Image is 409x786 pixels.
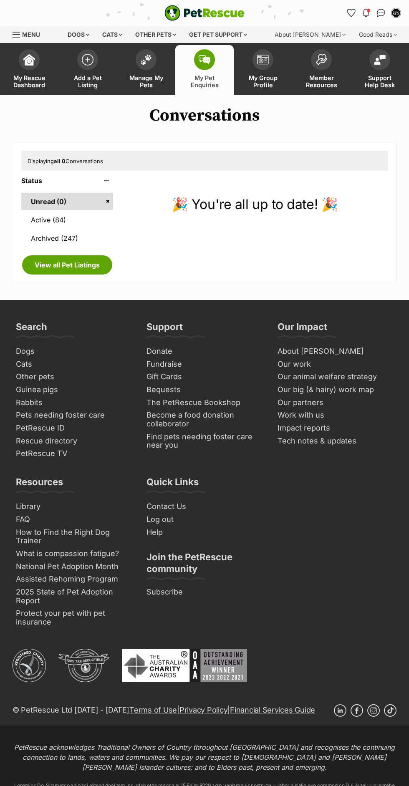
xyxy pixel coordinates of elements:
[21,229,113,247] a: Archived (247)
[21,177,113,184] header: Status
[16,321,47,338] h3: Search
[353,26,403,43] div: Good Reads
[164,5,245,21] a: PetRescue
[122,649,247,682] img: Australian Charity Awards - Outstanding Achievement Winner 2023 - 2022 - 2021
[13,383,135,396] a: Guinea pigs
[143,370,265,383] a: Gift Cards
[274,358,396,371] a: Our work
[344,6,403,20] ul: Account quick links
[143,513,265,526] a: Log out
[389,6,403,20] button: My account
[13,586,135,607] a: 2025 State of Pet Adoption Report
[143,345,265,358] a: Donate
[392,9,400,17] img: Sugar and Spice Cat Rescue profile pic
[274,396,396,409] a: Our partners
[82,54,93,65] img: add-pet-listing-icon-0afa8454b4691262ce3f59096e99ab1cd57d4a30225e0717b998d2c9b9846f56.svg
[278,321,327,338] h3: Our Impact
[13,547,135,560] a: What is compassion fatigue?
[21,193,113,210] a: Unread (0)
[13,526,135,547] a: How to Find the Right Dog Trainer
[69,74,106,88] span: Add a Pet Listing
[13,345,135,358] a: Dogs
[13,435,135,448] a: Rescue directory
[28,158,103,164] span: Displaying Conversations
[274,435,396,448] a: Tech notes & updates
[13,649,46,682] img: ACNC
[274,370,396,383] a: Our animal welfare strategy
[13,447,135,460] a: PetRescue TV
[58,45,117,95] a: Add a Pet Listing
[143,358,265,371] a: Fundraise
[127,74,165,88] span: Manage My Pets
[257,55,269,65] img: group-profile-icon-3fa3cf56718a62981997c0bc7e787c4b2cf8bcc04b72c1350f741eb67cf2f40e.svg
[13,396,135,409] a: Rabbits
[143,396,265,409] a: The PetRescue Bookshop
[316,54,327,65] img: member-resources-icon-8e73f808a243e03378d46382f2149f9095a855e16c252ad45f914b54edf8863c.svg
[183,26,253,43] div: Get pet support
[292,45,351,95] a: Member Resources
[13,422,135,435] a: PetRescue ID
[334,704,346,717] a: Linkedin
[274,345,396,358] a: About [PERSON_NAME]
[62,26,95,43] div: Dogs
[13,607,135,628] a: Protect your pet with pet insurance
[367,704,380,717] a: Instagram
[164,5,245,21] img: logo-e224e6f780fb5917bec1dbf3a21bbac754714ae5b6737aabdf751b685950b380.svg
[351,45,409,95] a: Support Help Desk
[230,705,315,714] a: Financial Services Guide
[179,705,227,714] a: Privacy Policy
[54,158,66,164] strong: all 0
[13,573,135,586] a: Assisted Rehoming Program
[374,55,386,65] img: help-desk-icon-fdf02630f3aa405de69fd3d07c3f3aa587a6932b1a1747fa1d2bba05be0121f9.svg
[146,551,262,579] h3: Join the PetRescue community
[274,383,396,396] a: Our big (& hairy) work map
[274,409,396,422] a: Work with us
[344,6,358,20] a: Favourites
[351,704,363,717] a: Facebook
[143,383,265,396] a: Bequests
[359,6,373,20] button: Notifications
[143,431,265,452] a: Find pets needing foster care near you
[143,500,265,513] a: Contact Us
[274,422,396,435] a: Impact reports
[13,409,135,422] a: Pets needing foster care
[129,705,177,714] a: Terms of Use
[384,704,396,717] a: TikTok
[199,55,210,64] img: pet-enquiries-icon-7e3ad2cf08bfb03b45e93fb7055b45f3efa6380592205ae92323e6603595dc1f.svg
[146,476,199,493] h3: Quick Links
[22,31,40,38] span: Menu
[244,74,282,88] span: My Group Profile
[234,45,292,95] a: My Group Profile
[129,26,182,43] div: Other pets
[377,9,386,17] img: chat-41dd97257d64d25036548639549fe6c8038ab92f7586957e7f3b1b290dea8141.svg
[117,45,175,95] a: Manage My Pets
[303,74,340,88] span: Member Resources
[16,476,63,493] h3: Resources
[21,211,113,229] a: Active (84)
[13,358,135,371] a: Cats
[363,9,369,17] img: notifications-46538b983faf8c2785f20acdc204bb7945ddae34d4c08c2a6579f10ce5e182be.svg
[58,649,109,682] img: DGR
[13,26,46,41] a: Menu
[22,255,112,275] a: View all Pet Listings
[146,321,183,338] h3: Support
[13,370,135,383] a: Other pets
[13,704,315,715] p: © PetRescue Ltd [DATE] - [DATE] | |
[140,54,152,65] img: manage-my-pets-icon-02211641906a0b7f246fdf0571729dbe1e7629f14944591b6c1af311fb30b64b.svg
[13,560,135,573] a: National Pet Adoption Month
[143,526,265,539] a: Help
[143,586,265,599] a: Subscribe
[13,500,135,513] a: Library
[6,742,403,772] p: PetRescue acknowledges Traditional Owners of Country throughout [GEOGRAPHIC_DATA] and recognises ...
[361,74,399,88] span: Support Help Desk
[269,26,351,43] div: About [PERSON_NAME]
[143,409,265,430] a: Become a food donation collaborator
[121,194,388,214] p: 🎉 You're all up to date! 🎉
[186,74,223,88] span: My Pet Enquiries
[96,26,128,43] div: Cats
[374,6,388,20] a: Conversations
[13,513,135,526] a: FAQ
[175,45,234,95] a: My Pet Enquiries
[10,74,48,88] span: My Rescue Dashboard
[23,54,35,65] img: dashboard-icon-eb2f2d2d3e046f16d808141f083e7271f6b2e854fb5c12c21221c1fb7104beca.svg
